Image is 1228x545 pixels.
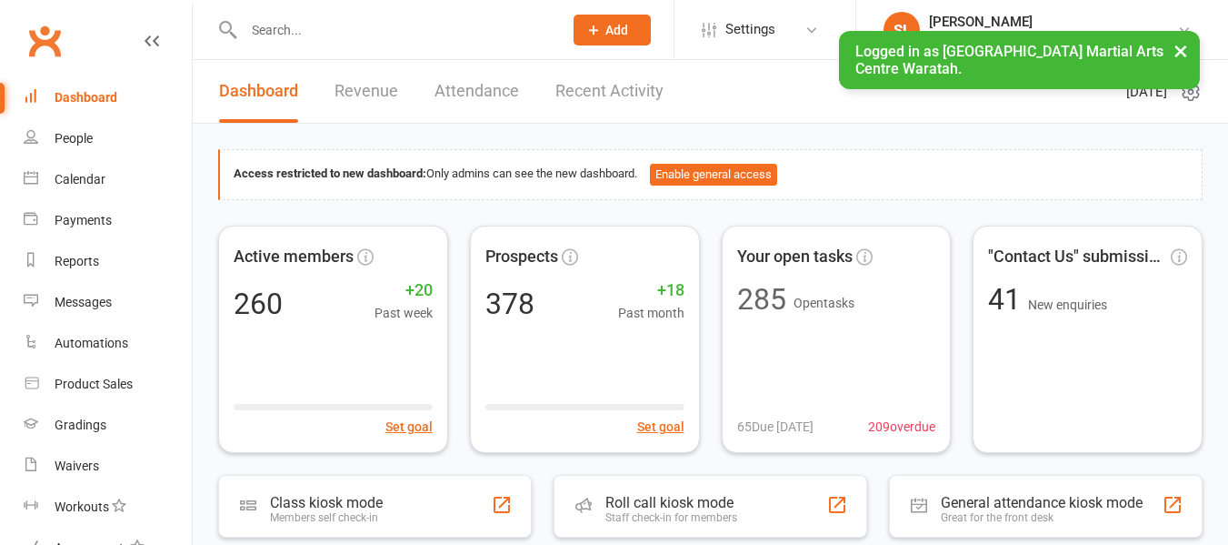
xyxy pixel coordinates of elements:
[1028,298,1107,312] span: New enquiries
[55,131,93,146] div: People
[618,303,684,323] span: Past month
[637,417,684,437] button: Set goal
[24,200,192,241] a: Payments
[55,336,128,350] div: Automations
[884,12,920,48] div: SL
[270,494,383,511] div: Class kiosk mode
[737,285,786,314] div: 285
[55,500,109,514] div: Workouts
[868,417,935,437] span: 209 overdue
[22,18,67,64] a: Clubworx
[55,90,117,105] div: Dashboard
[988,244,1167,270] span: "Contact Us" submissions
[941,511,1143,524] div: Great for the front desk
[270,511,383,524] div: Members self check-in
[24,487,192,528] a: Workouts
[605,511,737,524] div: Staff check-in for members
[24,446,192,487] a: Waivers
[855,43,1163,77] span: Logged in as [GEOGRAPHIC_DATA] Martial Arts Centre Waratah.
[234,167,426,180] strong: Access restricted to new dashboard:
[618,278,684,304] span: +18
[24,364,192,405] a: Product Sales
[725,9,775,50] span: Settings
[737,417,814,437] span: 65 Due [DATE]
[374,278,433,304] span: +20
[737,244,853,270] span: Your open tasks
[794,296,854,310] span: Open tasks
[24,241,192,282] a: Reports
[24,159,192,200] a: Calendar
[988,282,1028,317] span: 41
[24,77,192,118] a: Dashboard
[929,30,1177,46] div: [GEOGRAPHIC_DATA] [GEOGRAPHIC_DATA]
[55,418,106,432] div: Gradings
[385,417,433,437] button: Set goal
[234,289,283,318] div: 260
[929,14,1177,30] div: [PERSON_NAME]
[24,282,192,323] a: Messages
[55,254,99,268] div: Reports
[650,164,777,186] button: Enable general access
[24,118,192,159] a: People
[485,244,558,270] span: Prospects
[605,494,737,511] div: Roll call kiosk mode
[24,405,192,446] a: Gradings
[55,172,105,187] div: Calendar
[605,23,628,37] span: Add
[941,494,1143,511] div: General attendance kiosk mode
[574,15,651,45] button: Add
[55,377,133,391] div: Product Sales
[55,295,112,309] div: Messages
[485,289,534,318] div: 378
[234,164,1188,186] div: Only admins can see the new dashboard.
[234,244,354,270] span: Active members
[24,323,192,364] a: Automations
[55,459,99,473] div: Waivers
[374,303,433,323] span: Past week
[238,17,550,43] input: Search...
[1164,31,1197,70] button: ×
[55,213,112,227] div: Payments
